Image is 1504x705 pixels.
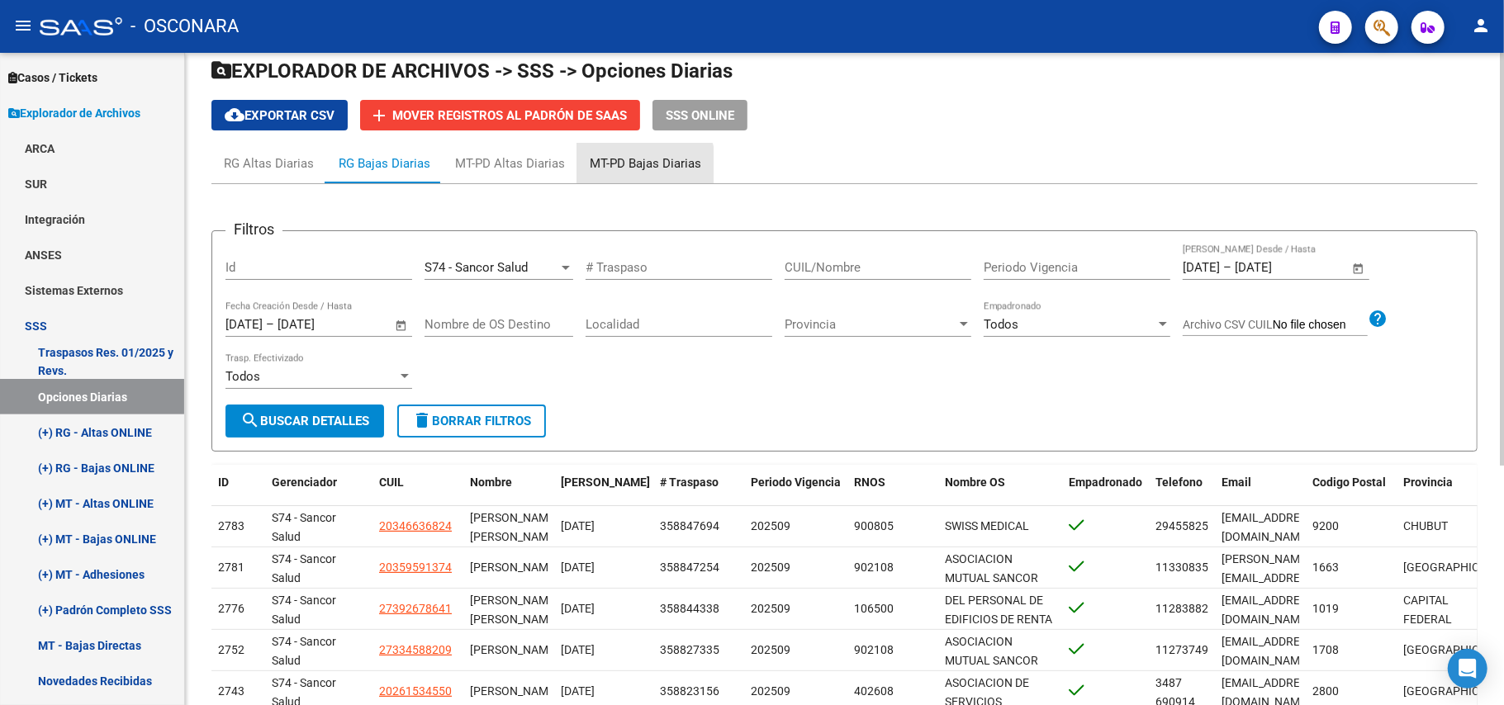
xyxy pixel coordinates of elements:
[854,561,894,574] span: 902108
[224,154,314,173] div: RG Altas Diarias
[272,476,337,489] span: Gerenciador
[945,476,1005,489] span: Nombre OS
[470,643,558,656] span: [PERSON_NAME]
[225,405,384,438] button: Buscar Detalles
[339,154,430,173] div: RG Bajas Diarias
[1306,465,1397,519] datatable-header-cell: Codigo Postal
[1403,594,1452,626] span: CAPITAL FEDERAL
[854,476,885,489] span: RNOS
[379,476,404,489] span: CUIL
[751,561,790,574] span: 202509
[1155,476,1203,489] span: Telefono
[240,410,260,430] mat-icon: search
[1215,465,1306,519] datatable-header-cell: Email
[1222,635,1317,667] span: rodriguezmariela.psp@gmail.com
[561,517,647,536] div: [DATE]
[1312,476,1386,489] span: Codigo Postal
[1155,643,1222,656] span: 1127374921
[847,465,938,519] datatable-header-cell: RNOS
[13,16,33,35] mat-icon: menu
[854,602,894,615] span: 106500
[1312,602,1339,615] span: 1019
[225,369,260,384] span: Todos
[8,104,140,122] span: Explorador de Archivos
[660,519,719,532] span: 358847694
[854,684,894,698] span: 402608
[1403,476,1453,489] span: Provincia
[1155,519,1222,532] span: 2945582577
[1471,16,1491,35] mat-icon: person
[272,511,336,543] span: S74 - Sancor Salud
[379,519,452,532] span: 20346636824
[470,511,558,543] span: [PERSON_NAME] [PERSON_NAME]
[1222,476,1251,489] span: Email
[590,154,701,173] div: MT-PD Bajas Diarias
[1312,643,1339,656] span: 1708
[470,476,512,489] span: Nombre
[211,59,733,83] span: EXPLORADOR DE ARCHIVOS -> SSS -> Opciones Diarias
[372,465,463,519] datatable-header-cell: CUIL
[785,317,956,332] span: Provincia
[561,641,647,660] div: [DATE]
[945,635,1038,667] span: ASOCIACION MUTUAL SANCOR
[392,316,411,335] button: Open calendar
[984,317,1018,332] span: Todos
[266,317,274,332] span: –
[660,561,719,574] span: 358847254
[561,558,647,577] div: [DATE]
[1069,476,1142,489] span: Empadronado
[945,552,1038,584] span: ASOCIACION MUTUAL SANCOR
[660,684,719,698] span: 358823156
[397,405,546,438] button: Borrar Filtros
[265,465,372,519] datatable-header-cell: Gerenciador
[218,643,244,656] span: 2752
[666,108,734,123] span: SSS ONLINE
[1350,259,1369,278] button: Open calendar
[379,561,452,574] span: 20359591374
[1062,465,1149,519] datatable-header-cell: Empadronado
[561,476,650,489] span: [PERSON_NAME]
[470,594,558,626] span: [PERSON_NAME] [PERSON_NAME]
[225,317,263,332] input: Start date
[272,594,336,626] span: S74 - Sancor Salud
[211,100,348,130] button: Exportar CSV
[412,414,531,428] span: Borrar Filtros
[1312,561,1339,574] span: 1663
[240,414,369,428] span: Buscar Detalles
[392,108,627,123] span: Mover registros al PADRÓN de SAAS
[218,561,244,574] span: 2781
[660,643,719,656] span: 358827335
[225,218,282,241] h3: Filtros
[211,465,265,519] datatable-header-cell: ID
[272,635,336,667] span: S74 - Sancor Salud
[938,465,1062,519] datatable-header-cell: Nombre OS
[1222,552,1317,603] span: augusto.gmz@hotmail.com
[360,100,640,130] button: Mover registros al PADRÓN de SAAS
[751,643,790,656] span: 202509
[1149,465,1215,519] datatable-header-cell: Telefono
[751,684,790,698] span: 202509
[218,476,229,489] span: ID
[379,684,452,698] span: 20261534550
[463,465,554,519] datatable-header-cell: Nombre
[425,260,528,275] span: S74 - Sancor Salud
[554,465,653,519] datatable-header-cell: Fecha Traspaso
[470,684,558,698] span: [PERSON_NAME]
[8,69,97,87] span: Casos / Tickets
[854,643,894,656] span: 902108
[130,8,239,45] span: - OSCONARA
[412,410,432,430] mat-icon: delete
[272,552,336,584] span: S74 - Sancor Salud
[225,108,334,123] span: Exportar CSV
[1223,260,1231,275] span: –
[1397,465,1487,519] datatable-header-cell: Provincia
[751,476,841,489] span: Periodo Vigencia
[1312,684,1339,698] span: 2800
[1448,649,1487,688] div: Open Intercom Messenger
[751,602,790,615] span: 202509
[455,154,565,173] div: MT-PD Altas Diarias
[369,106,389,125] mat-icon: add
[561,599,647,618] div: [DATE]
[660,602,719,615] span: 358844338
[854,519,894,532] span: 900805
